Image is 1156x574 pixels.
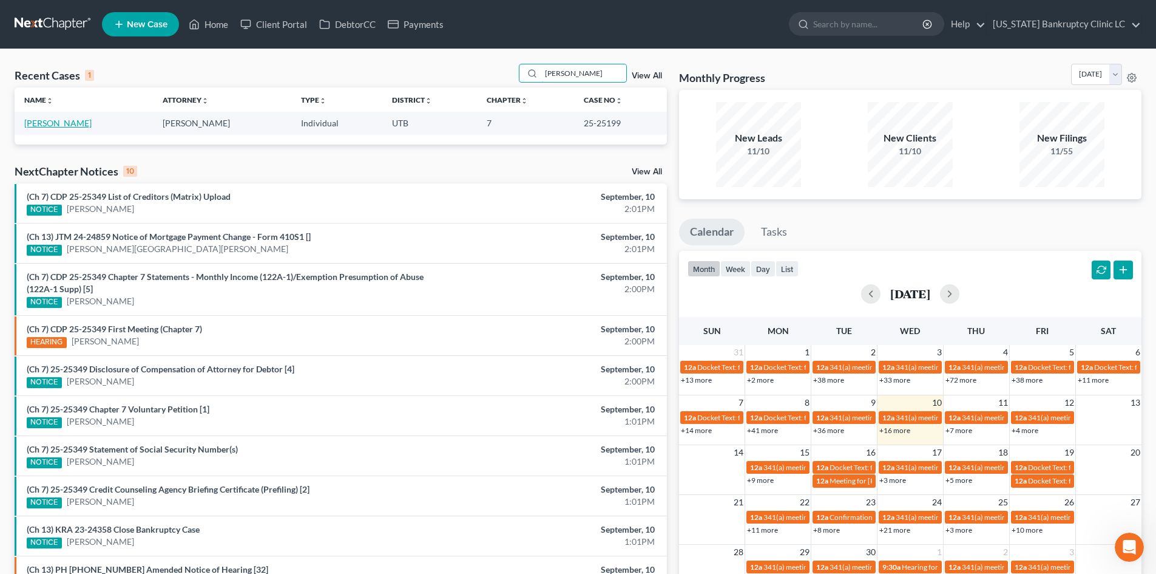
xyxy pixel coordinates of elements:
span: 12a [684,413,696,422]
div: September, 10 [453,363,655,375]
span: 18 [997,445,1009,460]
span: Messages [98,409,144,418]
span: 30 [865,545,877,559]
span: 12 [1063,395,1075,410]
div: [PERSON_NAME] [43,324,113,337]
a: +38 more [1012,375,1043,384]
span: 7 [737,395,745,410]
span: Mon [768,326,789,336]
span: Docket Text: for [PERSON_NAME] & [PERSON_NAME] [763,413,936,422]
span: Docket Text: for [PERSON_NAME] [697,363,806,372]
a: Chapterunfold_more [487,95,528,104]
span: 12a [816,513,828,522]
a: [PERSON_NAME] [67,456,134,468]
span: Tue [836,326,852,336]
span: 15 [799,445,811,460]
a: [PERSON_NAME] [67,496,134,508]
span: 341(a) meeting for [PERSON_NAME] [896,513,1013,522]
div: NOTICE [27,297,62,308]
span: 12a [882,513,894,522]
span: 26 [1063,495,1075,510]
a: Nameunfold_more [24,95,53,104]
span: Hearing for [PERSON_NAME] & [PERSON_NAME] [902,562,1061,572]
span: 12a [816,463,828,472]
a: Case Nounfold_more [584,95,623,104]
div: • [DATE] [116,324,150,337]
span: 341(a) meeting for [PERSON_NAME] [830,413,947,422]
div: 1:01PM [453,536,655,548]
span: 23 [865,495,877,510]
span: 8 [803,395,811,410]
span: Home [28,409,53,418]
div: NOTICE [27,457,62,468]
div: 1:01PM [453,415,655,428]
span: 12a [948,413,961,422]
div: 1:01PM [453,456,655,468]
span: 21 [732,495,745,510]
div: • [DATE] [116,145,150,157]
a: +3 more [945,525,972,535]
a: (Ch 7) CDP 25-25349 List of Creditors (Matrix) Upload [27,191,231,202]
i: unfold_more [521,97,528,104]
span: No problem! [43,223,96,233]
a: +5 more [945,476,972,485]
a: +36 more [813,426,844,435]
span: Thu [967,326,985,336]
span: 341(a) meeting for [PERSON_NAME] [962,513,1079,522]
iframe: Intercom live chat [1115,533,1144,562]
span: 22 [799,495,811,510]
div: 11/10 [868,145,953,157]
a: [US_STATE] Bankruptcy Clinic LC [987,13,1141,35]
span: 12a [882,413,894,422]
a: View All [632,168,662,176]
span: 31 [732,345,745,360]
span: 12a [1015,476,1027,485]
a: Districtunfold_more [392,95,432,104]
div: [PERSON_NAME] [43,279,113,292]
div: • [DATE] [116,279,150,292]
span: Confirmation hearing for [PERSON_NAME] [830,513,967,522]
div: September, 10 [453,231,655,243]
span: Docket Text: for [PERSON_NAME] [1028,476,1137,485]
a: +16 more [879,426,910,435]
a: +4 more [1012,426,1038,435]
div: • [DATE] [116,190,150,202]
span: 12a [1015,562,1027,572]
div: NOTICE [27,497,62,508]
span: Docket Text: for [PERSON_NAME] [763,363,872,372]
div: [PERSON_NAME] [43,55,113,67]
span: Help [192,409,212,418]
div: New Leads [716,131,801,145]
span: 1 [936,545,943,559]
div: HEARING [27,337,67,348]
span: 3 [936,345,943,360]
a: Calendar [679,219,745,245]
span: 9:30a [882,562,901,572]
a: Tasks [750,219,798,245]
div: September, 10 [453,483,655,496]
a: +9 more [747,476,774,485]
a: (Ch 7) CDP 25-25349 First Meeting (Chapter 7) [27,324,202,334]
span: 2 [1002,545,1009,559]
span: 13 [1129,395,1141,410]
div: NOTICE [27,417,62,428]
span: 12a [882,463,894,472]
a: +14 more [681,426,712,435]
span: 14 [732,445,745,460]
h1: Messages [90,5,155,26]
span: 12a [750,513,762,522]
a: +11 more [747,525,778,535]
a: (Ch 13) KRA 23-24358 Close Bankruptcy Case [27,524,200,535]
div: NOTICE [27,538,62,548]
a: (Ch 7) CDP 25-25349 Chapter 7 Statements - Monthly Income (122A-1)/Exemption Presumption of Abuse... [27,272,424,294]
span: 24 [931,495,943,510]
a: +3 more [879,476,906,485]
div: 2:00PM [453,283,655,295]
i: unfold_more [46,97,53,104]
div: September, 10 [453,443,655,456]
span: Meeting for [PERSON_NAME] [830,476,925,485]
span: 12a [816,476,828,485]
a: Attorneyunfold_more [163,95,209,104]
div: • 3h ago [116,55,150,67]
a: DebtorCC [313,13,382,35]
